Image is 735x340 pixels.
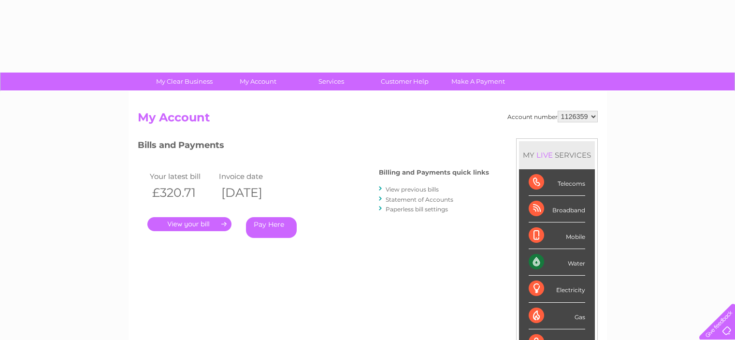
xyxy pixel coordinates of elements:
h2: My Account [138,111,598,129]
a: My Account [218,73,298,90]
a: My Clear Business [144,73,224,90]
a: Make A Payment [438,73,518,90]
th: £320.71 [147,183,217,203]
div: LIVE [534,150,555,160]
div: Mobile [529,222,585,249]
div: Telecoms [529,169,585,196]
td: Invoice date [216,170,286,183]
a: . [147,217,231,231]
div: Account number [507,111,598,122]
div: Gas [529,303,585,329]
h4: Billing and Payments quick links [379,169,489,176]
td: Your latest bill [147,170,217,183]
div: MY SERVICES [519,141,595,169]
a: Pay Here [246,217,297,238]
a: View previous bills [386,186,439,193]
a: Statement of Accounts [386,196,453,203]
h3: Bills and Payments [138,138,489,155]
div: Water [529,249,585,276]
a: Customer Help [365,73,445,90]
th: [DATE] [216,183,286,203]
div: Broadband [529,196,585,222]
div: Electricity [529,276,585,302]
a: Paperless bill settings [386,206,448,213]
a: Services [291,73,371,90]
